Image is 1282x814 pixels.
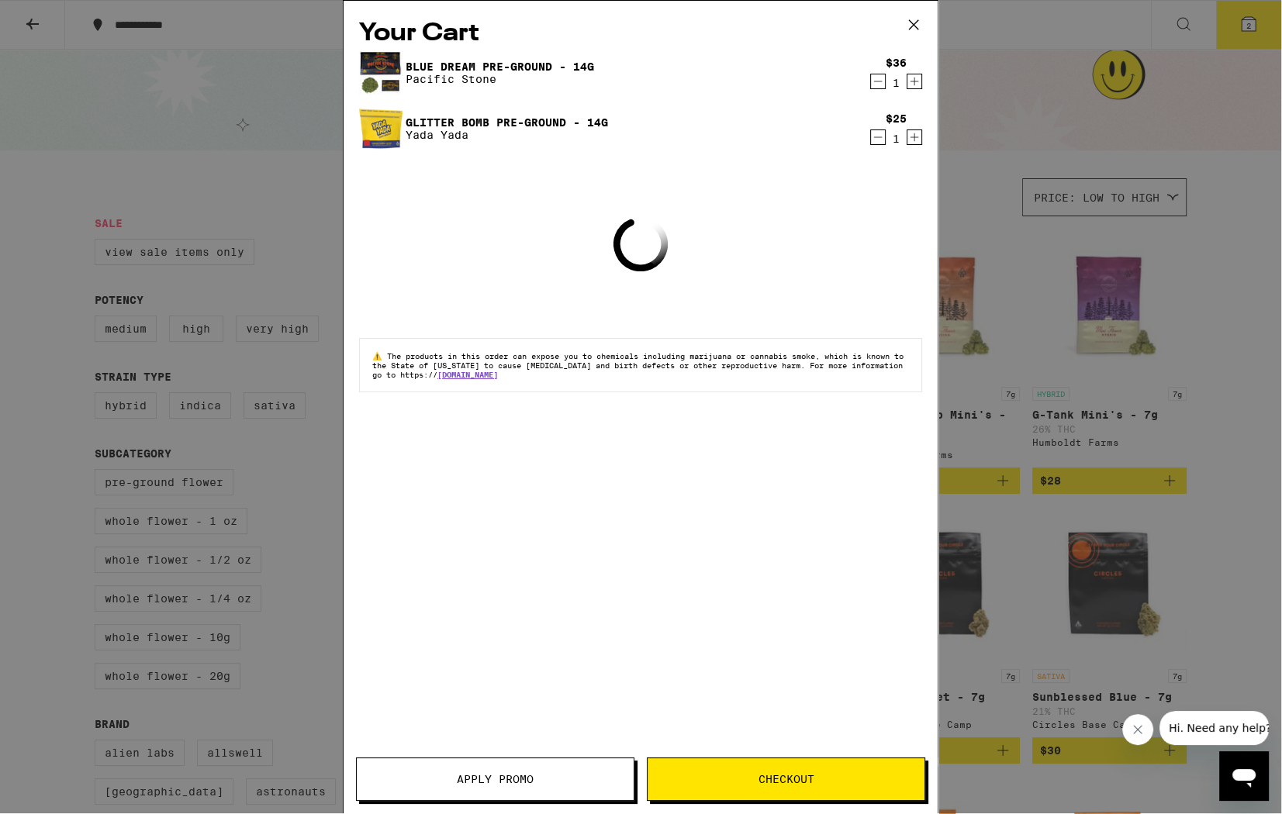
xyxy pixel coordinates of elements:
span: ⚠️ [372,351,387,360]
button: Checkout [647,757,925,801]
a: Blue Dream Pre-Ground - 14g [406,60,594,73]
iframe: Message from company [1159,711,1269,745]
span: Checkout [758,774,814,785]
div: 1 [886,133,907,145]
a: [DOMAIN_NAME] [437,370,498,379]
p: Yada Yada [406,129,608,141]
img: Blue Dream Pre-Ground - 14g [359,51,403,95]
span: The products in this order can expose you to chemicals including marijuana or cannabis smoke, whi... [372,351,904,379]
p: Pacific Stone [406,73,594,85]
iframe: Button to launch messaging window [1219,751,1269,801]
img: Glitter Bomb Pre-Ground - 14g [359,107,403,150]
button: Increment [907,74,922,89]
button: Apply Promo [356,757,634,801]
div: $36 [886,57,907,69]
a: Glitter Bomb Pre-Ground - 14g [406,116,608,129]
div: 1 [886,77,907,89]
span: Hi. Need any help? [9,11,112,23]
button: Decrement [870,74,886,89]
button: Decrement [870,129,886,145]
h2: Your Cart [359,16,922,51]
div: $25 [886,112,907,125]
button: Increment [907,129,922,145]
iframe: Close message [1122,714,1153,745]
span: Apply Promo [457,774,534,785]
